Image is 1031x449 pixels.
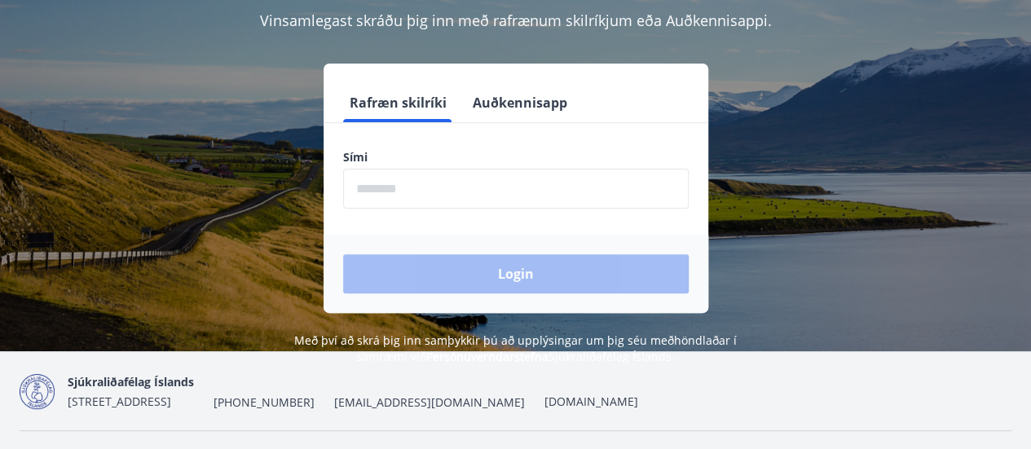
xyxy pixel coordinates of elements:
a: [DOMAIN_NAME] [544,394,638,409]
a: Persónuverndarstefna [426,349,549,364]
label: Sími [343,149,689,165]
button: Rafræn skilríki [343,83,453,122]
img: d7T4au2pYIU9thVz4WmmUT9xvMNnFvdnscGDOPEg.png [20,374,55,409]
span: Vinsamlegast skráðu þig inn með rafrænum skilríkjum eða Auðkennisappi. [260,11,772,30]
span: [EMAIL_ADDRESS][DOMAIN_NAME] [334,394,525,411]
span: Með því að skrá þig inn samþykkir þú að upplýsingar um þig séu meðhöndlaðar í samræmi við Sjúkral... [294,332,737,364]
span: Sjúkraliðafélag Íslands [68,374,194,390]
button: Auðkennisapp [466,83,574,122]
span: [STREET_ADDRESS] [68,394,171,409]
span: [PHONE_NUMBER] [214,394,315,411]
